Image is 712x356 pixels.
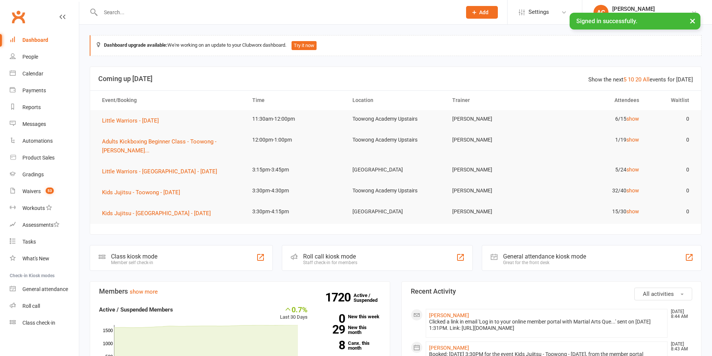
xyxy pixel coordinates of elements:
a: show [626,167,639,173]
div: People [22,54,38,60]
div: Staff check-in for members [303,260,357,265]
div: Gradings [22,171,44,177]
td: 0 [646,203,696,220]
button: Kids Jujitsu - [GEOGRAPHIC_DATA] - [DATE] [102,209,216,218]
div: Tasks [22,239,36,245]
a: show [626,188,639,194]
td: [PERSON_NAME] [446,161,546,179]
a: Calendar [10,65,79,82]
td: 3:15pm-3:45pm [246,161,346,179]
td: 11:30am-12:00pm [246,110,346,128]
th: Trainer [446,91,546,110]
a: Messages [10,116,79,133]
div: Class check-in [22,320,55,326]
button: All activities [634,288,692,300]
a: 8Canx. this month [319,341,381,350]
button: Little Warriors - [DATE] [102,116,164,125]
strong: 1720 [325,292,354,303]
th: Time [246,91,346,110]
a: Reports [10,99,79,116]
a: 1720Active / Suspended [354,287,386,308]
td: 3:30pm-4:30pm [246,182,346,199]
td: 15/30 [546,203,646,220]
button: Little Warriors - [GEOGRAPHIC_DATA] - [DATE] [102,167,222,176]
span: All activities [643,291,674,297]
td: 32/40 [546,182,646,199]
div: [PERSON_NAME] [612,6,691,12]
a: Roll call [10,298,79,315]
span: Adults Kickboxing Beginner Class - Toowong - [PERSON_NAME]... [102,138,216,154]
span: Little Warriors - [GEOGRAPHIC_DATA] - [DATE] [102,168,217,175]
a: Assessments [10,217,79,233]
div: Calendar [22,71,43,77]
div: General attendance kiosk mode [503,253,586,260]
th: Location [346,91,446,110]
div: Reports [22,104,41,110]
div: Waivers [22,188,41,194]
td: [PERSON_NAME] [446,110,546,128]
a: Product Sales [10,149,79,166]
th: Event/Booking [95,91,246,110]
span: Settings [528,4,549,21]
div: Assessments [22,222,59,228]
td: 1/19 [546,131,646,149]
a: show [626,208,639,214]
a: show [626,116,639,122]
a: 20 [635,76,641,83]
strong: 29 [319,324,345,335]
div: Class kiosk mode [111,253,157,260]
div: Roll call kiosk mode [303,253,357,260]
div: Martial Arts [GEOGRAPHIC_DATA] [612,12,691,19]
a: 5 [623,76,626,83]
a: People [10,49,79,65]
div: What's New [22,256,49,261]
div: General attendance [22,286,68,292]
a: show more [130,288,158,295]
span: Kids Jujitsu - Toowong - [DATE] [102,189,180,196]
h3: Recent Activity [411,288,693,295]
time: [DATE] 8:43 AM [667,342,692,352]
th: Waitlist [646,91,696,110]
span: Little Warriors - [DATE] [102,117,159,124]
td: [PERSON_NAME] [446,203,546,220]
td: 3:30pm-4:15pm [246,203,346,220]
a: 0New this week [319,314,381,319]
div: Great for the front desk [503,260,586,265]
a: What's New [10,250,79,267]
div: Dashboard [22,37,48,43]
td: [PERSON_NAME] [446,131,546,149]
a: Tasks [10,233,79,250]
div: Clicked a link in email 'Log in to your online member portal with Martial Arts Que...' sent on [D... [429,319,665,331]
td: 5/24 [546,161,646,179]
a: Class kiosk mode [10,315,79,331]
a: [PERSON_NAME] [429,345,469,351]
td: 0 [646,110,696,128]
strong: 0 [319,313,345,324]
td: 0 [646,131,696,149]
div: Product Sales [22,155,55,161]
span: Add [479,9,488,15]
a: Workouts [10,200,79,217]
a: Gradings [10,166,79,183]
a: Automations [10,133,79,149]
div: Last 30 Days [280,305,308,321]
span: 53 [46,188,54,194]
td: Toowong Academy Upstairs [346,131,446,149]
button: Kids Jujitsu - Toowong - [DATE] [102,188,185,197]
td: [PERSON_NAME] [446,182,546,199]
a: 10 [628,76,634,83]
div: Workouts [22,205,45,211]
div: Messages [22,121,46,127]
input: Search... [98,7,456,18]
a: [PERSON_NAME] [429,312,469,318]
div: Roll call [22,303,40,309]
h3: Coming up [DATE] [98,75,693,83]
button: × [686,13,699,29]
button: Try it now [292,41,317,50]
a: All [643,76,650,83]
h3: Members [99,288,381,295]
td: Toowong Academy Upstairs [346,110,446,128]
td: 12:00pm-1:00pm [246,131,346,149]
a: Dashboard [10,32,79,49]
div: We're working on an update to your Clubworx dashboard. [90,35,702,56]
